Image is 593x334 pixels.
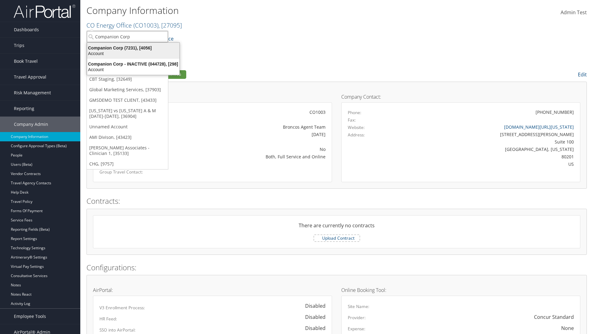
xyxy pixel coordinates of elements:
[14,54,38,69] span: Book Travel
[407,131,574,138] div: [STREET_ADDRESS][PERSON_NAME]
[407,161,574,167] div: US
[348,315,366,321] label: Provider:
[504,124,574,130] a: [DOMAIN_NAME][URL][US_STATE]
[561,9,587,16] span: Admin Test
[14,69,46,85] span: Travel Approval
[178,153,326,160] div: Both, Full Service and Online
[348,303,369,310] label: Site Name:
[86,4,420,17] h1: Company Information
[99,305,145,311] label: V3 Enrollment Process:
[87,105,168,122] a: [US_STATE] vs [US_STATE] A & M [DATE]-[DATE], [36904]
[133,21,158,29] span: ( CO1003 )
[86,196,587,206] h2: Contracts:
[87,122,168,132] a: Unnamed Account
[178,124,326,130] div: Broncos Agent Team
[99,316,117,322] label: HR Feed:
[299,313,326,321] div: Disabled
[86,262,587,273] h2: Configurations:
[158,21,182,29] span: , [ 27095 ]
[314,235,360,241] label: Upload Contract
[341,288,580,293] h4: Online Booking Tool:
[348,132,365,138] label: Address:
[86,69,417,79] h2: Company Profile:
[561,3,587,22] a: Admin Test
[93,288,332,293] h4: AirPortal:
[348,109,361,116] label: Phone:
[299,324,326,332] div: Disabled
[87,95,168,105] a: GMSDEMO TEST CLIENT, [43433]
[14,38,24,53] span: Trips
[83,51,183,56] div: Account
[87,159,168,169] a: CHG, [9757]
[561,324,574,332] div: None
[407,153,574,160] div: 80201
[83,67,183,72] div: Account
[407,146,574,152] div: [GEOGRAPHIC_DATA], [US_STATE]
[14,4,75,19] img: airportal-logo.png
[83,61,183,67] div: Companion Corp - INACTIVE (044728), [298]
[348,326,365,332] label: Expense:
[87,143,168,159] a: [PERSON_NAME] Associates - Clinician 1, [35133]
[83,45,183,51] div: Companion Corp (7231), [4056]
[578,71,587,78] a: Edit
[14,85,51,101] span: Risk Management
[14,117,48,132] span: Company Admin
[178,109,326,115] div: CO1003
[93,222,580,234] div: There are currently no contracts
[14,22,39,37] span: Dashboards
[87,132,168,143] a: AMI Divison, [43423]
[407,139,574,145] div: Suite 100
[299,302,326,310] div: Disabled
[348,117,356,123] label: Fax:
[99,327,136,333] label: SSO into AirPortal:
[87,84,168,95] a: Global Marketing Services, [37903]
[87,31,168,42] input: Search Accounts
[99,169,169,175] label: Group Travel Contact:
[178,146,326,152] div: No
[178,131,326,138] div: [DATE]
[348,124,365,131] label: Website:
[93,94,332,99] h4: Account Details:
[14,309,46,324] span: Employee Tools
[86,21,182,29] a: CO Energy Office
[536,109,574,115] div: [PHONE_NUMBER]
[87,74,168,84] a: CBT Staging, [32649]
[534,313,574,321] div: Concur Standard
[14,101,34,116] span: Reporting
[341,94,580,99] h4: Company Contact:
